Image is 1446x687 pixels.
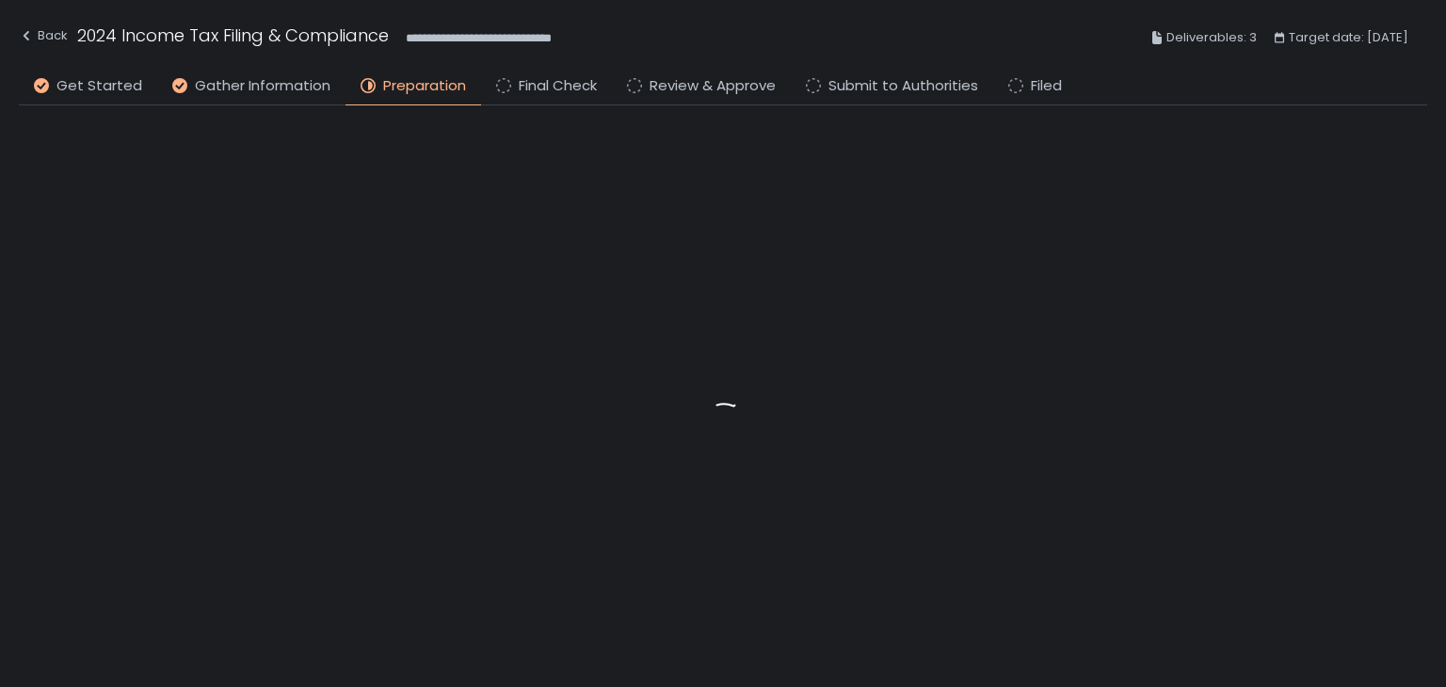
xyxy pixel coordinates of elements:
span: Deliverables: 3 [1166,26,1257,49]
span: Filed [1031,75,1062,97]
h1: 2024 Income Tax Filing & Compliance [77,23,389,48]
span: Target date: [DATE] [1289,26,1408,49]
button: Back [19,23,68,54]
span: Final Check [519,75,597,97]
div: Back [19,24,68,47]
span: Review & Approve [650,75,776,97]
span: Gather Information [195,75,330,97]
span: Submit to Authorities [828,75,978,97]
span: Preparation [383,75,466,97]
span: Get Started [56,75,142,97]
